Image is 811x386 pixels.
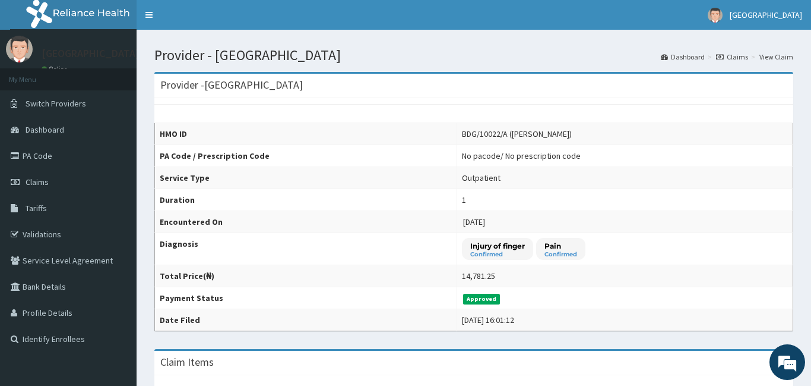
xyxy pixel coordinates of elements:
[463,294,500,305] span: Approved
[6,259,226,300] textarea: Type your message and hit 'Enter'
[470,252,525,258] small: Confirmed
[716,52,748,62] a: Claims
[661,52,705,62] a: Dashboard
[463,216,485,227] span: [DATE]
[155,123,457,145] th: HMO ID
[462,172,500,184] div: Outpatient
[26,98,86,109] span: Switch Providers
[708,8,723,23] img: User Image
[155,211,457,233] th: Encountered On
[155,233,457,265] th: Diagnosis
[155,167,457,189] th: Service Type
[155,309,457,331] th: Date Filed
[160,80,303,90] h3: Provider - [GEOGRAPHIC_DATA]
[26,203,47,214] span: Tariffs
[62,67,199,82] div: Chat with us now
[26,124,64,135] span: Dashboard
[195,6,223,34] div: Minimize live chat window
[69,117,164,237] span: We're online!
[462,128,572,140] div: BDG/10022/A ([PERSON_NAME])
[6,36,33,62] img: User Image
[462,314,514,326] div: [DATE] 16:01:12
[42,65,70,73] a: Online
[154,48,793,63] h1: Provider - [GEOGRAPHIC_DATA]
[730,10,802,20] span: [GEOGRAPHIC_DATA]
[759,52,793,62] a: View Claim
[155,145,457,167] th: PA Code / Prescription Code
[155,287,457,309] th: Payment Status
[544,241,577,251] p: Pain
[160,357,214,368] h3: Claim Items
[544,252,577,258] small: Confirmed
[462,150,581,162] div: No pacode / No prescription code
[26,177,49,187] span: Claims
[462,194,466,206] div: 1
[462,270,495,282] div: 14,781.25
[155,189,457,211] th: Duration
[155,265,457,287] th: Total Price(₦)
[470,241,525,251] p: Injury of finger
[42,48,140,59] p: [GEOGRAPHIC_DATA]
[22,59,48,89] img: d_794563401_company_1708531726252_794563401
